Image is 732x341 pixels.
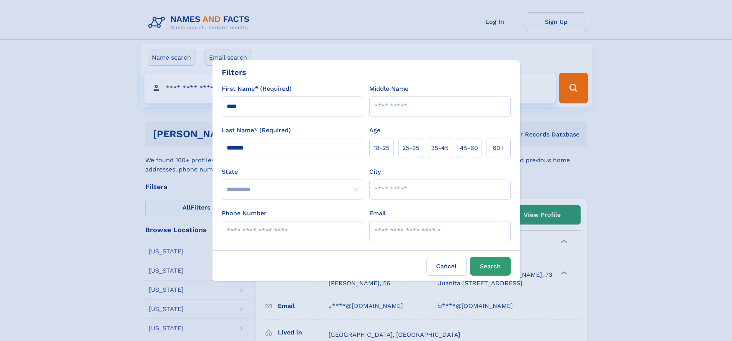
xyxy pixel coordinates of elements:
[470,257,511,276] button: Search
[222,209,267,218] label: Phone Number
[373,143,389,153] span: 18‑25
[426,257,467,276] label: Cancel
[222,67,246,78] div: Filters
[369,209,386,218] label: Email
[369,126,380,135] label: Age
[493,143,504,153] span: 60+
[402,143,419,153] span: 25‑35
[222,126,291,135] label: Last Name* (Required)
[369,84,408,93] label: Middle Name
[222,84,292,93] label: First Name* (Required)
[222,167,363,176] label: State
[460,143,478,153] span: 45‑60
[431,143,448,153] span: 35‑45
[369,167,381,176] label: City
